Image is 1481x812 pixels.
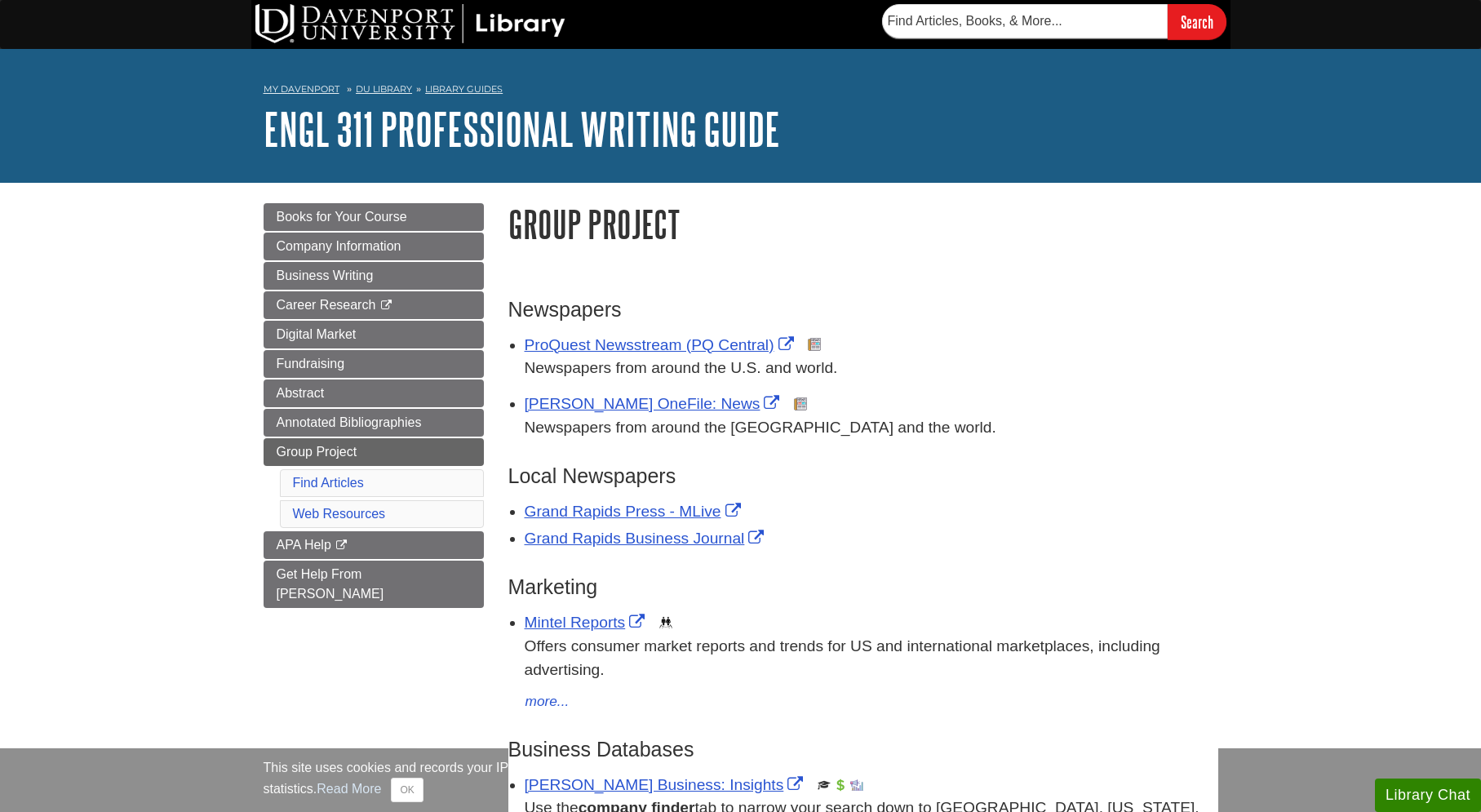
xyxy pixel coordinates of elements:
span: Books for Your Course [277,210,407,224]
span: Digital Market [277,327,357,341]
p: Offers consumer market reports and trends for US and international marketplaces, including advert... [525,635,1218,682]
img: Newspapers [808,338,821,351]
i: This link opens in a new window [379,300,393,311]
a: Link opens in new window [525,503,745,520]
img: DU Library [255,4,565,43]
span: Get Help From [PERSON_NAME] [277,567,384,601]
a: Annotated Bibliographies [264,409,484,437]
nav: breadcrumb [264,78,1218,104]
a: Link opens in new window [525,530,769,547]
p: Newspapers from around the [GEOGRAPHIC_DATA] and the world. [525,416,1218,440]
button: Library Chat [1375,779,1481,812]
a: Fundraising [264,350,484,378]
a: ENGL 311 Professional Writing Guide [264,104,780,154]
img: Financial Report [834,779,847,792]
button: Close [391,778,423,802]
a: Group Project [264,438,484,466]
a: DU Library [356,83,412,95]
i: This link opens in a new window [335,540,348,551]
a: Get Help From [PERSON_NAME] [264,561,484,608]
a: Link opens in new window [525,614,650,631]
form: Searches DU Library's articles, books, and more [882,4,1226,39]
p: Newspapers from around the U.S. and world. [525,357,1218,380]
div: This site uses cookies and records your IP address for usage statistics. Additionally, we use Goo... [264,758,1218,802]
button: more... [525,690,570,713]
a: My Davenport [264,82,339,96]
h3: Local Newspapers [508,464,1218,488]
a: Career Research [264,291,484,319]
img: Scholarly or Peer Reviewed [818,779,831,792]
a: Abstract [264,379,484,407]
input: Search [1168,4,1226,39]
span: Career Research [277,298,376,312]
h3: Business Databases [508,738,1218,761]
h1: Group Project [508,203,1218,245]
img: Demographics [659,616,672,629]
a: Link opens in new window [525,336,798,353]
img: Newspapers [794,397,807,410]
a: Find Articles [293,476,364,490]
a: APA Help [264,531,484,559]
h3: Newspapers [508,298,1218,322]
span: Abstract [277,386,325,400]
span: Group Project [277,445,357,459]
a: Digital Market [264,321,484,348]
span: Business Writing [277,268,374,282]
span: Annotated Bibliographies [277,415,422,429]
span: Fundraising [277,357,345,371]
h3: Marketing [508,575,1218,599]
input: Find Articles, Books, & More... [882,4,1168,38]
a: Business Writing [264,262,484,290]
a: Link opens in new window [525,395,784,412]
img: Industry Report [850,779,863,792]
a: Company Information [264,233,484,260]
a: Books for Your Course [264,203,484,231]
span: APA Help [277,538,331,552]
a: Read More [317,782,381,796]
div: Guide Page Menu [264,203,484,608]
a: Library Guides [425,83,503,95]
a: Link opens in new window [525,776,808,793]
span: Company Information [277,239,401,253]
a: Web Resources [293,507,386,521]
